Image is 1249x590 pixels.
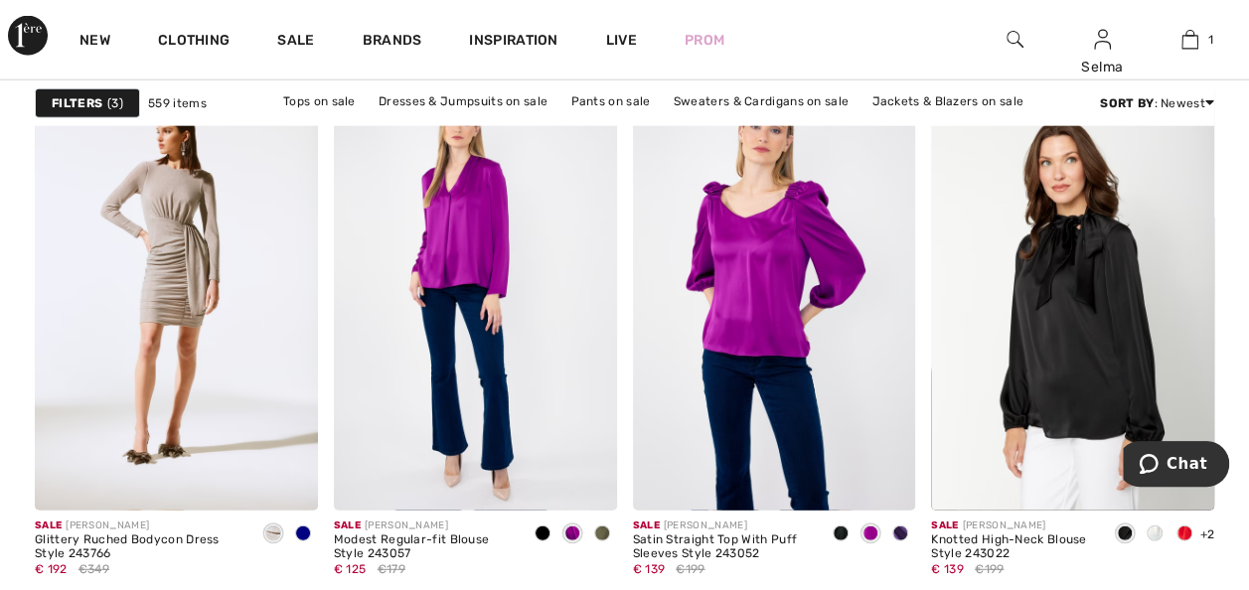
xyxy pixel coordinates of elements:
[35,562,68,576] span: € 192
[378,560,405,578] span: €179
[334,518,512,533] div: [PERSON_NAME]
[539,113,637,139] a: Skirts on sale
[1100,95,1154,109] strong: Sort By
[633,533,811,561] div: Satin Straight Top With Puff Sleeves Style 243052
[633,86,916,511] img: Satin Straight Top With Puff Sleeves Style 243052. Empress
[1094,28,1111,52] img: My Info
[633,518,811,533] div: [PERSON_NAME]
[587,518,617,551] div: Iguana
[158,32,230,53] a: Clothing
[107,93,123,111] span: 3
[1094,30,1111,49] a: Sign In
[826,518,856,551] div: Black
[35,518,242,533] div: [PERSON_NAME]
[931,562,964,576] span: € 139
[334,533,512,561] div: Modest Regular-fit Blouse Style 243057
[334,519,361,531] span: Sale
[1199,527,1214,541] span: +2
[52,93,102,111] strong: Filters
[273,87,366,113] a: Tops on sale
[469,32,557,53] span: Inspiration
[676,560,704,578] span: €199
[931,518,1094,533] div: [PERSON_NAME]
[363,32,422,53] a: Brands
[1147,28,1232,52] a: 1
[1007,28,1023,52] img: search the website
[528,518,557,551] div: Black
[640,113,768,139] a: Outerwear on sale
[856,518,885,551] div: Empress
[560,87,660,113] a: Pants on sale
[288,518,318,551] div: Navy Blue
[633,519,660,531] span: Sale
[8,16,48,56] img: 1ère Avenue
[685,30,724,51] a: Prom
[885,518,915,551] div: Mystic
[369,87,557,113] a: Dresses & Jumpsuits on sale
[148,93,207,111] span: 559 items
[1181,28,1198,52] img: My Bag
[931,519,958,531] span: Sale
[557,518,587,551] div: Empress
[79,32,110,53] a: New
[277,32,314,53] a: Sale
[633,562,666,576] span: € 139
[1110,518,1140,551] div: Black
[664,87,859,113] a: Sweaters & Cardigans on sale
[1170,518,1199,551] div: Lipstick Red 173
[1100,93,1214,111] div: : Newest
[861,87,1033,113] a: Jackets & Blazers on sale
[1059,57,1145,77] div: Selma
[931,86,1214,511] img: Knotted High-Neck Blouse Style 243022. Black
[1208,31,1213,49] span: 1
[1123,441,1229,491] iframe: Opens a widget where you can chat to one of our agents
[1140,518,1170,551] div: Vanilla 30
[606,30,637,51] a: Live
[334,562,367,576] span: € 125
[35,519,62,531] span: Sale
[35,86,318,511] img: Glittery Ruched Bodycon Dress Style 243766. Nude
[334,86,617,511] img: Modest Regular-fit Blouse Style 243057. Empress
[78,560,109,578] span: €349
[931,533,1094,561] div: Knotted High-Neck Blouse Style 243022
[975,560,1004,578] span: €199
[258,518,288,551] div: Nude
[35,533,242,561] div: Glittery Ruched Bodycon Dress Style 243766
